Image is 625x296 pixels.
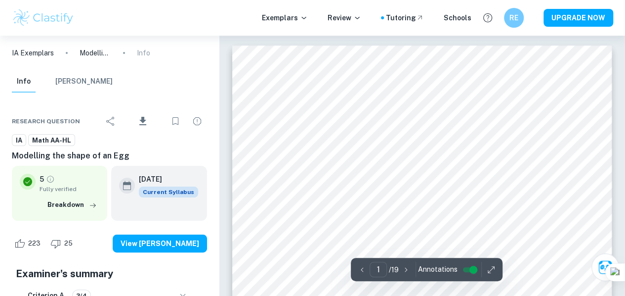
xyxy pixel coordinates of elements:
button: UPGRADE NOW [543,9,613,27]
p: Exemplars [262,12,308,23]
span: Fully verified [40,185,99,194]
h6: Modelling the shape of an Egg [12,150,207,162]
button: Ask Clai [591,253,619,281]
div: Bookmark [166,111,185,131]
a: Schools [444,12,471,23]
span: IA [12,136,26,146]
h6: [DATE] [139,174,190,185]
div: Share [101,111,121,131]
button: [PERSON_NAME] [55,71,113,93]
button: RE [504,8,524,28]
button: Breakdown [45,197,99,212]
div: Like [12,236,46,251]
div: Report issue [187,111,207,131]
span: Current Syllabus [139,187,198,197]
img: Clastify logo [12,8,75,28]
button: Info [12,71,36,93]
div: Download [123,108,164,134]
button: Help and Feedback [479,9,496,26]
button: View [PERSON_NAME] [113,235,207,252]
p: Review [328,12,361,23]
a: Tutoring [386,12,424,23]
span: Math AA-HL [29,136,75,146]
span: 223 [23,239,46,248]
p: / 19 [389,264,399,275]
h5: Examiner's summary [16,266,203,281]
a: Math AA-HL [28,134,75,147]
a: IA Exemplars [12,48,54,58]
div: This exemplar is based on the current syllabus. Feel free to refer to it for inspiration/ideas wh... [139,187,198,197]
span: 25 [59,239,78,248]
a: IA [12,134,26,147]
p: Info [137,48,150,58]
h6: RE [508,12,520,23]
span: Annotations [418,264,458,275]
span: Research question [12,117,80,126]
div: Dislike [48,236,78,251]
p: Modelling the shape of an Egg [80,48,111,58]
p: 5 [40,174,44,185]
a: Grade fully verified [46,175,55,184]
